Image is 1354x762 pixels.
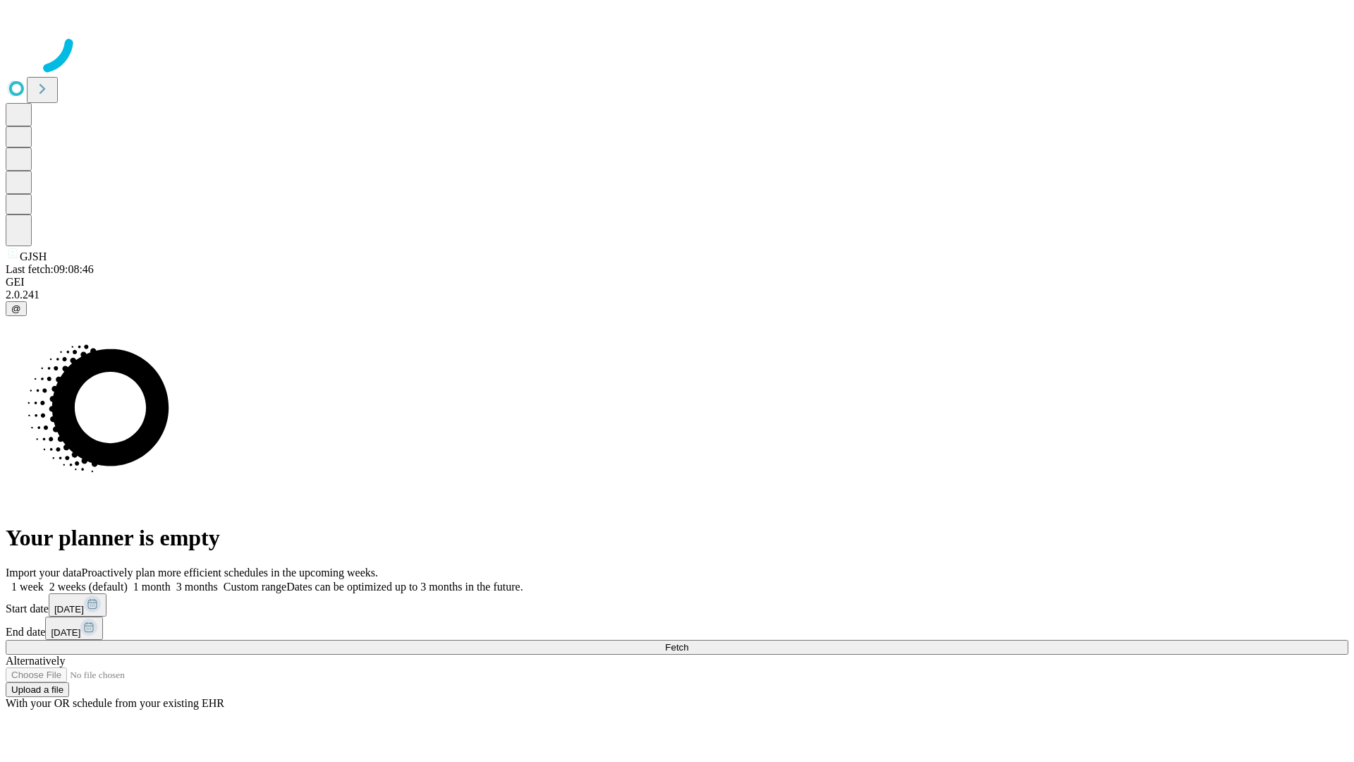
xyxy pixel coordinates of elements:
[6,617,1348,640] div: End date
[665,642,688,653] span: Fetch
[6,593,1348,617] div: Start date
[51,627,80,638] span: [DATE]
[6,276,1348,289] div: GEI
[11,303,21,314] span: @
[54,604,84,615] span: [DATE]
[20,250,47,262] span: GJSH
[6,697,224,709] span: With your OR schedule from your existing EHR
[224,581,286,593] span: Custom range
[6,682,69,697] button: Upload a file
[45,617,103,640] button: [DATE]
[6,640,1348,655] button: Fetch
[286,581,523,593] span: Dates can be optimized up to 3 months in the future.
[82,567,378,579] span: Proactively plan more efficient schedules in the upcoming weeks.
[6,567,82,579] span: Import your data
[49,581,128,593] span: 2 weeks (default)
[176,581,218,593] span: 3 months
[6,655,65,667] span: Alternatively
[6,301,27,316] button: @
[11,581,44,593] span: 1 week
[6,525,1348,551] h1: Your planner is empty
[133,581,171,593] span: 1 month
[6,289,1348,301] div: 2.0.241
[6,263,94,275] span: Last fetch: 09:08:46
[49,593,106,617] button: [DATE]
